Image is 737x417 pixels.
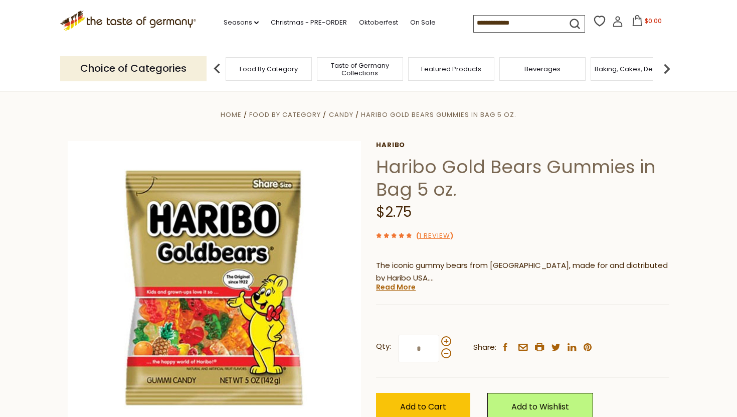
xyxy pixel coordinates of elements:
[376,141,669,149] a: Haribo
[240,65,298,73] a: Food By Category
[376,340,391,353] strong: Qty:
[595,65,672,73] a: Baking, Cakes, Desserts
[473,341,496,354] span: Share:
[329,110,353,119] a: Candy
[398,335,439,362] input: Qty:
[416,231,453,240] span: ( )
[249,110,321,119] a: Food By Category
[271,17,347,28] a: Christmas - PRE-ORDER
[221,110,242,119] a: Home
[320,62,400,77] a: Taste of Germany Collections
[657,59,677,79] img: next arrow
[359,17,398,28] a: Oktoberfest
[376,282,416,292] a: Read More
[625,15,668,30] button: $0.00
[400,401,446,412] span: Add to Cart
[361,110,516,119] a: Haribo Gold Bears Gummies in Bag 5 oz.
[524,65,561,73] a: Beverages
[419,231,450,241] a: 1 Review
[645,17,662,25] span: $0.00
[224,17,259,28] a: Seasons
[207,59,227,79] img: previous arrow
[376,156,669,201] h1: Haribo Gold Bears Gummies in Bag 5 oz.
[60,56,207,81] p: Choice of Categories
[410,17,436,28] a: On Sale
[376,202,412,222] span: $2.75
[421,65,481,73] a: Featured Products
[376,259,669,285] p: The iconic gummy bears from [GEOGRAPHIC_DATA], made for and dictributed by Haribo USA.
